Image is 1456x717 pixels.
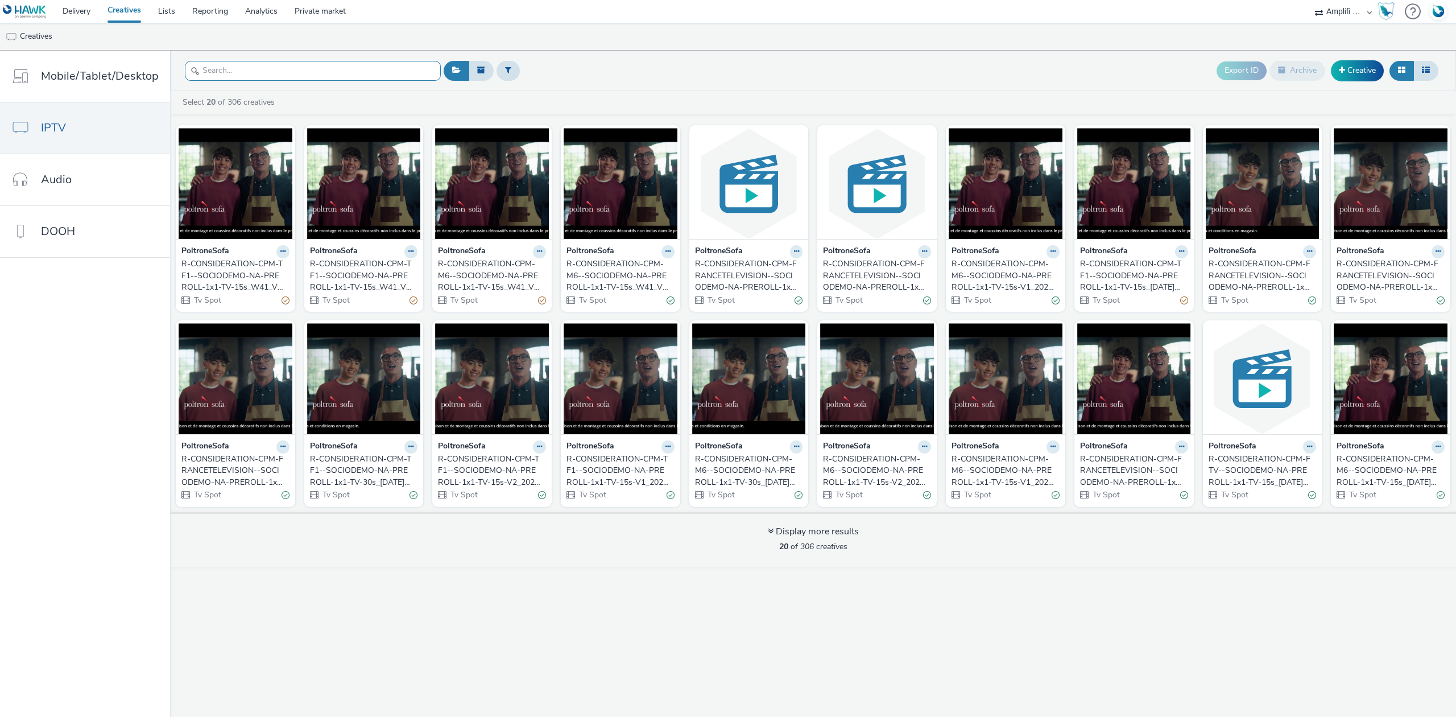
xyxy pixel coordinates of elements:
[1091,489,1120,500] span: Tv Spot
[667,489,675,501] div: Valid
[41,68,159,84] span: Mobile/Tablet/Desktop
[692,128,806,239] img: R-CONSIDERATION-CPM-FRANCETELEVISION--SOCIODEMO-NA-PREROLL-1x1-TV-15s_V2_$429772457$ visual
[282,489,289,501] div: Valid
[193,295,221,306] span: Tv Spot
[1337,258,1445,293] a: R-CONSIDERATION-CPM-FRANCETELEVISION--SOCIODEMO-NA-PREROLL-1x1-TV-15s-V2_2025-09-29_W40
[1389,61,1414,80] button: Grid
[438,245,486,258] strong: PoltroneSofa
[41,223,75,240] span: DOOH
[1437,294,1445,306] div: Valid
[949,323,1062,434] img: R-CONSIDERATION-CPM-M6--SOCIODEMO-NA-PREROLL-1x1-TV-15s-V1_2025-09-29_W40 visual
[823,258,931,293] a: R-CONSIDERATION-CPM-FRANCETELEVISION--SOCIODEMO-NA-PREROLL-1x1-TV-15s_V1_$429772457$
[1080,258,1184,293] div: R-CONSIDERATION-CPM-TF1--SOCIODEMO-NA-PREROLL-1x1-TV-15s_[DATE]_W41
[952,258,1055,293] div: R-CONSIDERATION-CPM-M6--SOCIODEMO-NA-PREROLL-1x1-TV-15s-V1_2025-10-06_W41
[435,128,549,239] img: R-CONSIDERATION-CPM-M6--SOCIODEMO-NA-PREROLL-1x1-TV-15s_W41_V2_$430141707$ visual
[438,258,541,293] div: R-CONSIDERATION-CPM-M6--SOCIODEMO-NA-PREROLL-1x1-TV-15s_W41_V2_$430141707$
[1437,489,1445,501] div: Valid
[795,294,803,306] div: Valid
[1209,454,1317,488] a: R-CONSIDERATION-CPM-FTV--SOCIODEMO-NA-PREROLL-1x1-TV-15s_[DATE]_W39
[952,454,1060,488] a: R-CONSIDERATION-CPM-M6--SOCIODEMO-NA-PREROLL-1x1-TV-15s-V1_2025-09-29_W40
[566,258,670,293] div: R-CONSIDERATION-CPM-M6--SOCIODEMO-NA-PREROLL-1x1-TV-15s_W41_V1_$430141707$
[695,258,803,293] a: R-CONSIDERATION-CPM-FRANCETELEVISION--SOCIODEMO-NA-PREROLL-1x1-TV-15s_V2_$429772457$
[949,128,1062,239] img: R-CONSIDERATION-CPM-M6--SOCIODEMO-NA-PREROLL-1x1-TV-15s-V1_2025-10-06_W41 visual
[695,258,799,293] div: R-CONSIDERATION-CPM-FRANCETELEVISION--SOCIODEMO-NA-PREROLL-1x1-TV-15s_V2_$429772457$
[834,295,863,306] span: Tv Spot
[1077,323,1191,434] img: R-CONSIDERATION-CPM-FRANCETELEVISION--SOCIODEMO-NA-PREROLL-1x1-TV-15s_2025-09-24_V2 visual
[321,489,350,500] span: Tv Spot
[952,245,999,258] strong: PoltroneSofa
[438,454,541,488] div: R-CONSIDERATION-CPM-TF1--SOCIODEMO-NA-PREROLL-1x1-TV-15s-V2_2025-09-29_W40
[795,489,803,501] div: Valid
[1348,489,1376,500] span: Tv Spot
[566,454,675,488] a: R-CONSIDERATION-CPM-TF1--SOCIODEMO-NA-PREROLL-1x1-TV-15s-V1_2025-09-29_W40
[409,489,417,501] div: Valid
[923,294,931,306] div: Valid
[923,489,931,501] div: Valid
[823,454,931,488] a: R-CONSIDERATION-CPM-M6--SOCIODEMO-NA-PREROLL-1x1-TV-15s-V2_2025-09-29_W40
[578,489,606,500] span: Tv Spot
[181,258,285,293] div: R-CONSIDERATION-CPM-TF1--SOCIODEMO-NA-PREROLL-1x1-TV-15s_W41_V2_$430141713$
[1052,294,1060,306] div: Valid
[179,128,292,239] img: R-CONSIDERATION-CPM-TF1--SOCIODEMO-NA-PREROLL-1x1-TV-15s_W41_V2_$430141713$ visual
[963,295,991,306] span: Tv Spot
[695,440,743,454] strong: PoltroneSofa
[706,295,735,306] span: Tv Spot
[181,97,279,108] a: Select of 306 creatives
[695,454,799,488] div: R-CONSIDERATION-CPM-M6--SOCIODEMO-NA-PREROLL-1x1-TV-30s_[DATE]_W40
[409,294,417,306] div: Partially valid
[181,258,289,293] a: R-CONSIDERATION-CPM-TF1--SOCIODEMO-NA-PREROLL-1x1-TV-15s_W41_V2_$430141713$
[438,454,546,488] a: R-CONSIDERATION-CPM-TF1--SOCIODEMO-NA-PREROLL-1x1-TV-15s-V2_2025-09-29_W40
[823,440,871,454] strong: PoltroneSofa
[307,323,421,434] img: R-CONSIDERATION-CPM-TF1--SOCIODEMO-NA-PREROLL-1x1-TV-30s_2025-09-29_W40 visual
[1209,258,1317,293] a: R-CONSIDERATION-CPM-FRANCETELEVISION--SOCIODEMO-NA-PREROLL-1x1-TV-30sec_[DATE]_W40
[1331,60,1384,81] a: Creative
[820,128,934,239] img: R-CONSIDERATION-CPM-FRANCETELEVISION--SOCIODEMO-NA-PREROLL-1x1-TV-15s_V1_$429772457$ visual
[185,61,441,81] input: Search...
[1308,489,1316,501] div: Valid
[1052,489,1060,501] div: Valid
[1337,454,1445,488] a: R-CONSIDERATION-CPM-M6--SOCIODEMO-NA-PREROLL-1x1-TV-15s_[DATE]_W39
[310,440,358,454] strong: PoltroneSofa
[41,171,72,188] span: Audio
[566,245,614,258] strong: PoltroneSofa
[820,323,934,434] img: R-CONSIDERATION-CPM-M6--SOCIODEMO-NA-PREROLL-1x1-TV-15s-V2_2025-09-29_W40 visual
[952,454,1055,488] div: R-CONSIDERATION-CPM-M6--SOCIODEMO-NA-PREROLL-1x1-TV-15s-V1_2025-09-29_W40
[1209,245,1256,258] strong: PoltroneSofa
[1378,2,1399,20] a: Hawk Academy
[706,489,735,500] span: Tv Spot
[1209,454,1312,488] div: R-CONSIDERATION-CPM-FTV--SOCIODEMO-NA-PREROLL-1x1-TV-15s_[DATE]_W39
[834,489,863,500] span: Tv Spot
[1337,454,1440,488] div: R-CONSIDERATION-CPM-M6--SOCIODEMO-NA-PREROLL-1x1-TV-15s_[DATE]_W39
[1080,258,1188,293] a: R-CONSIDERATION-CPM-TF1--SOCIODEMO-NA-PREROLL-1x1-TV-15s_[DATE]_W41
[695,245,743,258] strong: PoltroneSofa
[564,128,677,239] img: R-CONSIDERATION-CPM-M6--SOCIODEMO-NA-PREROLL-1x1-TV-15s_W41_V1_$430141707$ visual
[1378,2,1395,20] img: Hawk Academy
[823,454,926,488] div: R-CONSIDERATION-CPM-M6--SOCIODEMO-NA-PREROLL-1x1-TV-15s-V2_2025-09-29_W40
[41,119,66,136] span: IPTV
[1206,323,1319,434] img: R-CONSIDERATION-CPM-FTV--SOCIODEMO-NA-PREROLL-1x1-TV-15s_2025-09-24_W39 visual
[6,31,17,43] img: tv
[1220,295,1248,306] span: Tv Spot
[181,454,289,488] a: R-CONSIDERATION-CPM-FRANCETELEVISION--SOCIODEMO-NA-PREROLL-1x1-TV-15s-V1_2025-09-29_W40
[538,294,546,306] div: Partially valid
[307,128,421,239] img: R-CONSIDERATION-CPM-TF1--SOCIODEMO-NA-PREROLL-1x1-TV-15s_W41_V1_$430141713$ visual
[310,258,413,293] div: R-CONSIDERATION-CPM-TF1--SOCIODEMO-NA-PREROLL-1x1-TV-15s_W41_V1_$430141713$
[564,323,677,434] img: R-CONSIDERATION-CPM-TF1--SOCIODEMO-NA-PREROLL-1x1-TV-15s-V1_2025-09-29_W40 visual
[206,97,216,108] strong: 20
[1334,323,1447,434] img: R-CONSIDERATION-CPM-M6--SOCIODEMO-NA-PREROLL-1x1-TV-15s_2025-09-24_W39 visual
[310,245,358,258] strong: PoltroneSofa
[3,5,47,19] img: undefined Logo
[1080,440,1128,454] strong: PoltroneSofa
[566,258,675,293] a: R-CONSIDERATION-CPM-M6--SOCIODEMO-NA-PREROLL-1x1-TV-15s_W41_V1_$430141707$
[449,489,478,500] span: Tv Spot
[779,541,788,552] strong: 20
[538,489,546,501] div: Valid
[963,489,991,500] span: Tv Spot
[692,323,806,434] img: R-CONSIDERATION-CPM-M6--SOCIODEMO-NA-PREROLL-1x1-TV-30s_2025-09-29_W40 visual
[1180,489,1188,501] div: Valid
[1337,245,1384,258] strong: PoltroneSofa
[193,489,221,500] span: Tv Spot
[1337,440,1384,454] strong: PoltroneSofa
[779,541,847,552] span: of 306 creatives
